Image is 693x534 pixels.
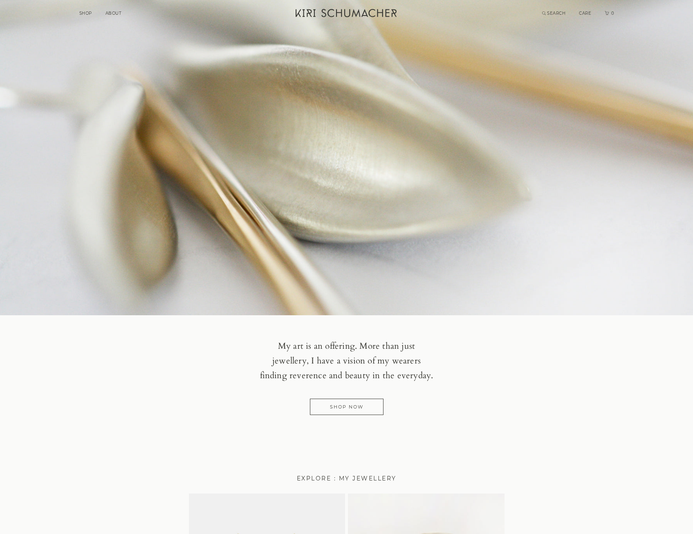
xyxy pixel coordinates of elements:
span: SEARCH [547,11,565,16]
a: Search [542,11,566,16]
a: Shop Now [310,399,384,415]
a: Cart [605,11,615,16]
a: ABOUT [105,11,122,16]
h3: EXPLORE : MY JEWELLERY [189,474,505,484]
a: CARE [579,11,591,16]
a: SHOP [79,11,92,16]
span: More than just jewellery, I have a vision of my wearers finding reverence and beauty in the every... [260,340,433,381]
a: Kiri Schumacher Home [291,4,403,25]
span: 0 [610,11,615,16]
span: My art is an offering. [278,340,357,352]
